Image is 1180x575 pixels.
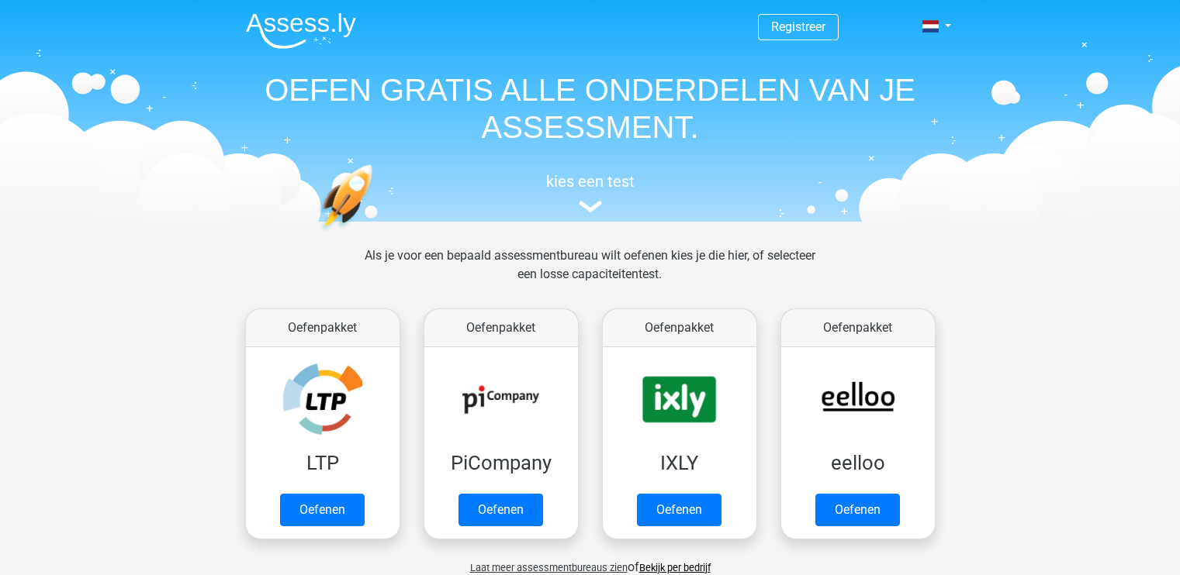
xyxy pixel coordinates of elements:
[234,172,947,213] a: kies een test
[234,71,947,146] h1: OEFEN GRATIS ALLE ONDERDELEN VAN JE ASSESSMENT.
[470,562,628,573] span: Laat meer assessmentbureaus zien
[319,164,433,305] img: oefenen
[234,172,947,191] h5: kies een test
[771,19,825,34] a: Registreer
[280,494,365,526] a: Oefenen
[815,494,900,526] a: Oefenen
[459,494,543,526] a: Oefenen
[637,494,721,526] a: Oefenen
[352,246,828,302] div: Als je voor een bepaald assessmentbureau wilt oefenen kies je die hier, of selecteer een losse ca...
[579,201,602,212] img: assessment
[639,562,711,573] a: Bekijk per bedrijf
[246,12,356,49] img: Assessly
